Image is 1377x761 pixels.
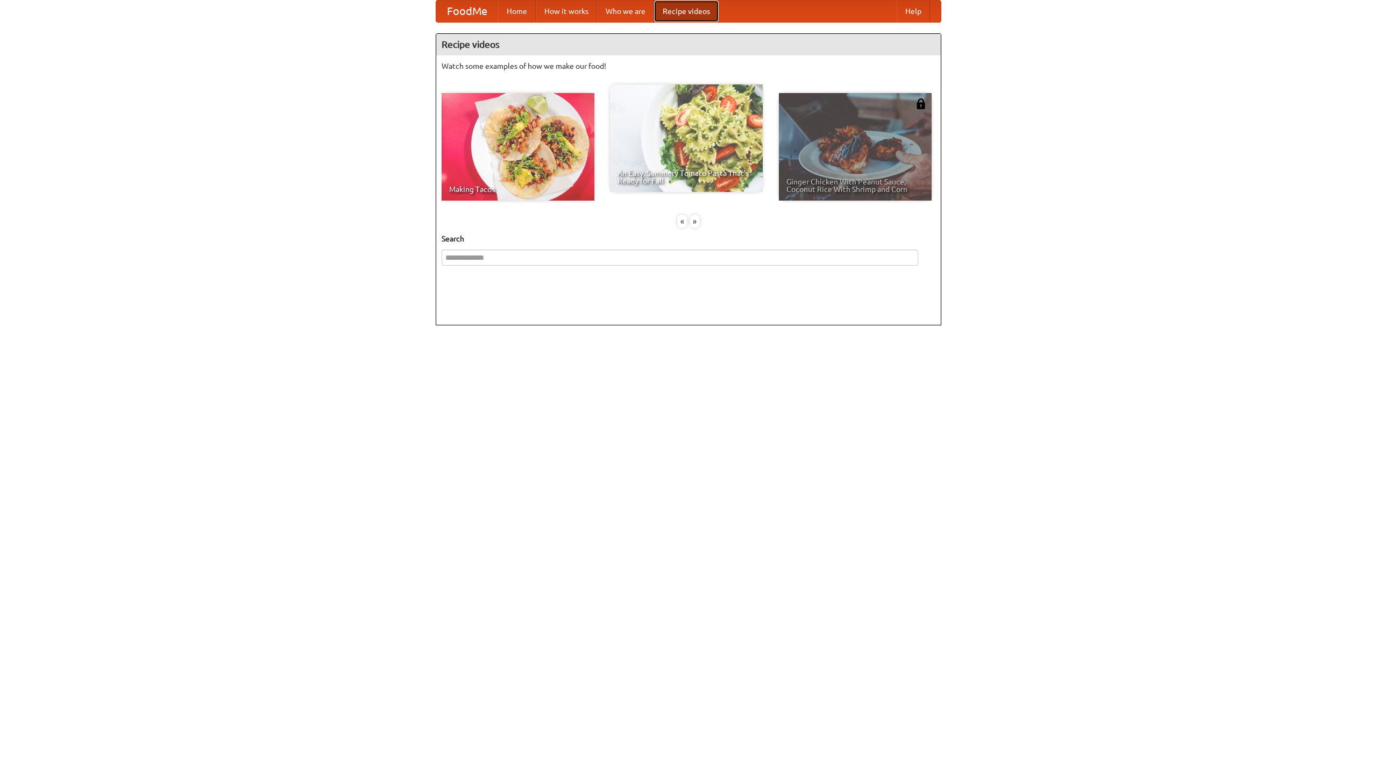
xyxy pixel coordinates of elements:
h5: Search [442,233,935,244]
a: Who we are [597,1,654,22]
span: Making Tacos [449,186,587,193]
span: An Easy, Summery Tomato Pasta That's Ready for Fall [617,169,755,184]
h4: Recipe videos [436,34,941,55]
a: Home [498,1,536,22]
div: » [690,215,700,228]
a: Help [897,1,930,22]
div: « [677,215,687,228]
img: 483408.png [915,98,926,109]
a: How it works [536,1,597,22]
p: Watch some examples of how we make our food! [442,61,935,72]
a: FoodMe [436,1,498,22]
a: Recipe videos [654,1,719,22]
a: Making Tacos [442,93,594,201]
a: An Easy, Summery Tomato Pasta That's Ready for Fall [610,84,763,192]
